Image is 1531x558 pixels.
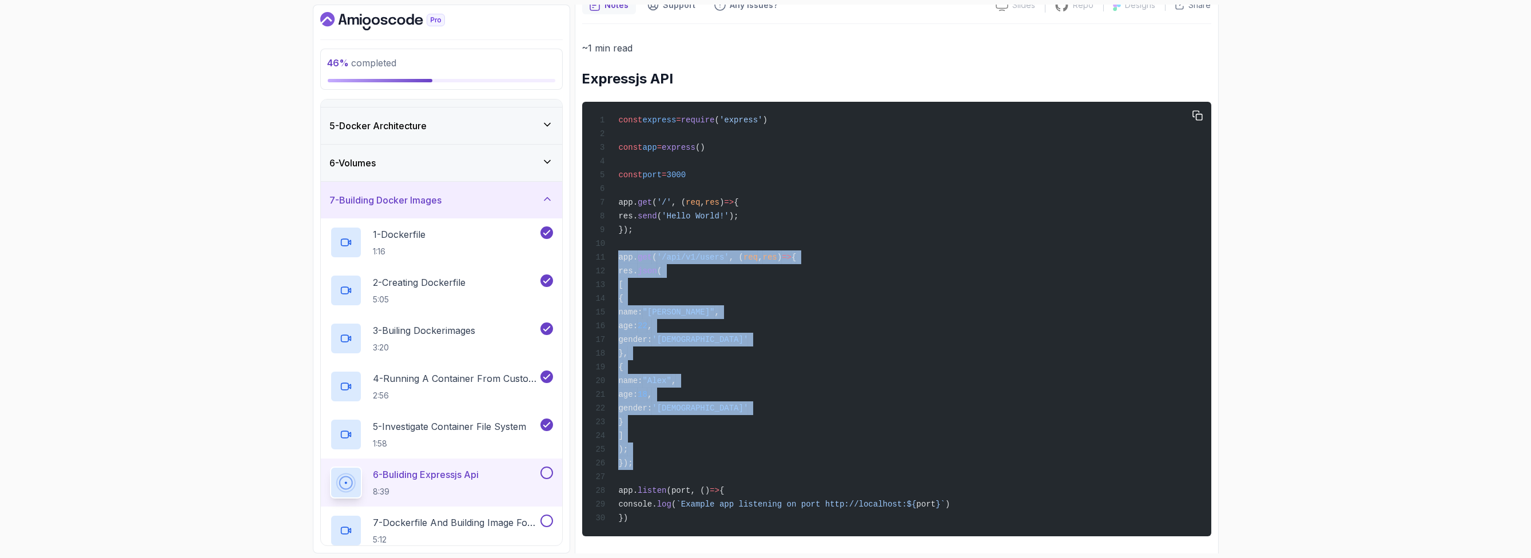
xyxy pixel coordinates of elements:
[700,198,705,207] span: ,
[618,390,638,399] span: age:
[638,266,657,276] span: json
[715,308,719,317] span: ,
[638,321,647,330] span: 22
[652,404,748,413] span: '[DEMOGRAPHIC_DATA]'
[729,253,743,262] span: , (
[719,115,763,125] span: 'express'
[657,212,662,221] span: (
[777,253,782,262] span: )
[743,253,758,262] span: req
[657,143,662,152] span: =
[618,266,638,276] span: res.
[638,390,647,399] span: 18
[945,500,950,509] span: )
[638,198,652,207] span: get
[758,253,762,262] span: ,
[373,276,466,289] p: 2 - Creating Dockerfile
[657,253,729,262] span: '/api/v1/users'
[657,266,662,276] span: (
[330,193,442,207] h3: 7 - Building Docker Images
[667,170,686,180] span: 3000
[671,500,676,509] span: (
[330,418,553,451] button: 5-Investigate Container File System1:58
[373,294,466,305] p: 5:05
[705,198,719,207] span: res
[618,404,652,413] span: gender:
[667,486,710,495] span: (port, ()
[330,515,553,547] button: 7-Dockerfile And Building Image For User5:12
[373,246,426,257] p: 1:16
[373,324,476,337] p: 3 - Builing Dockerimages
[373,420,527,433] p: 5 - Investigate Container File System
[715,115,719,125] span: (
[582,70,1211,88] h2: Expressjs API
[618,321,638,330] span: age:
[328,57,397,69] span: completed
[652,335,748,344] span: '[DEMOGRAPHIC_DATA]'
[330,322,553,354] button: 3-Builing Dockerimages3:20
[330,467,553,499] button: 6-Buliding Expressjs Api8:39
[618,198,638,207] span: app.
[618,431,623,440] span: ]
[320,12,471,30] a: Dashboard
[643,170,662,180] span: port
[652,253,657,262] span: (
[662,143,695,152] span: express
[729,212,739,221] span: );
[330,156,376,170] h3: 6 - Volumes
[618,294,623,303] span: {
[618,459,633,468] span: });
[638,212,657,221] span: send
[652,198,657,207] span: (
[710,486,719,495] span: =>
[618,115,642,125] span: const
[373,486,479,497] p: 8:39
[618,335,652,344] span: gender:
[671,376,676,385] span: ,
[321,145,562,181] button: 6-Volumes
[662,212,729,221] span: 'Hello World!'
[373,468,479,481] p: 6 - Buliding Expressjs Api
[638,486,666,495] span: listen
[618,500,657,509] span: console.
[643,143,657,152] span: app
[330,226,553,258] button: 1-Dockerfile1:16
[719,486,724,495] span: {
[643,115,677,125] span: express
[719,198,724,207] span: )
[330,274,553,306] button: 2-Creating Dockerfile5:05
[582,40,1211,56] p: ~1 min read
[643,376,671,385] span: "Alex"
[618,225,633,234] span: });
[657,198,671,207] span: '/'
[686,198,700,207] span: req
[373,438,527,449] p: 1:58
[618,445,628,454] span: );
[618,308,642,317] span: name:
[373,228,426,241] p: 1 - Dockerfile
[671,198,686,207] span: , (
[676,115,681,125] span: =
[321,107,562,144] button: 5-Docker Architecture
[328,57,349,69] span: 46 %
[916,500,936,509] span: port
[373,390,538,401] p: 2:56
[782,253,792,262] span: =>
[618,170,642,180] span: const
[681,115,715,125] span: require
[373,372,538,385] p: 4 - Running A Container From Custom Image
[373,342,476,353] p: 3:20
[638,253,652,262] span: get
[618,486,638,495] span: app.
[321,182,562,218] button: 7-Building Docker Images
[643,308,715,317] span: "[PERSON_NAME]"
[618,280,623,289] span: [
[676,500,916,509] span: `Example app listening on port http://localhost:${
[618,376,642,385] span: name:
[695,143,705,152] span: ()
[330,119,427,133] h3: 5 - Docker Architecture
[792,253,796,262] span: {
[618,362,623,372] span: {
[618,143,642,152] span: const
[763,253,777,262] span: res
